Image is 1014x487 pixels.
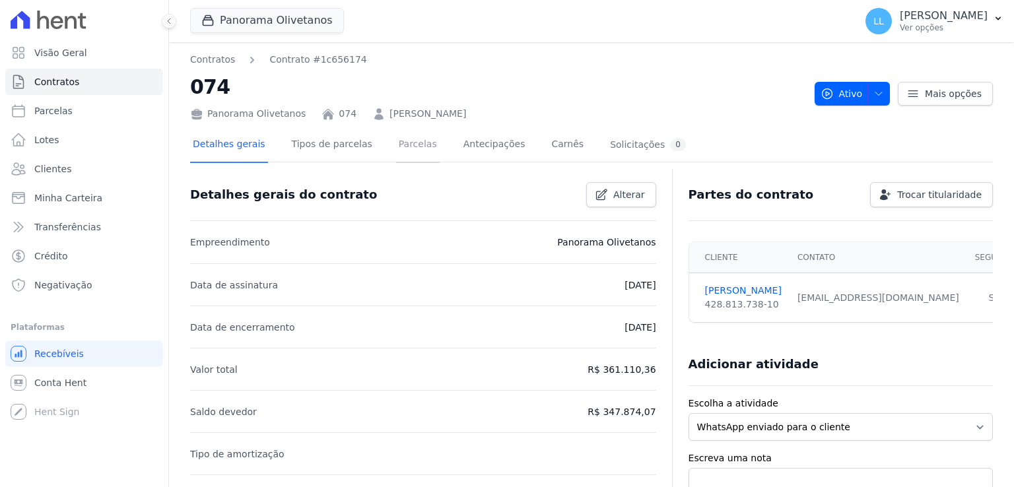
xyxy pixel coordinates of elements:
a: 074 [339,107,356,121]
a: Crédito [5,243,163,269]
div: Solicitações [610,139,686,151]
th: Contato [790,242,967,273]
h3: Partes do contrato [689,187,814,203]
label: Escreva uma nota [689,451,993,465]
span: Recebíveis [34,347,84,360]
h3: Detalhes gerais do contrato [190,187,377,203]
p: Data de assinatura [190,277,278,293]
a: Negativação [5,272,163,298]
p: Valor total [190,362,238,377]
div: 0 [670,139,686,151]
a: Recebíveis [5,341,163,367]
span: Minha Carteira [34,191,102,205]
a: Contrato #1c656174 [269,53,366,67]
a: Antecipações [461,128,528,163]
a: Contratos [190,53,235,67]
a: Mais opções [898,82,993,106]
a: Conta Hent [5,370,163,396]
label: Escolha a atividade [689,397,993,410]
button: Panorama Olivetanos [190,8,344,33]
a: Transferências [5,214,163,240]
a: Parcelas [396,128,440,163]
button: LL [PERSON_NAME] Ver opções [855,3,1014,40]
a: Trocar titularidade [870,182,993,207]
p: Empreendimento [190,234,270,250]
th: Cliente [689,242,790,273]
p: [DATE] [625,319,656,335]
span: Contratos [34,75,79,88]
span: Transferências [34,220,101,234]
div: Panorama Olivetanos [190,107,306,121]
a: Lotes [5,127,163,153]
span: Parcelas [34,104,73,117]
p: R$ 361.110,36 [588,362,656,377]
p: Panorama Olivetanos [557,234,656,250]
span: Trocar titularidade [897,188,982,201]
a: Alterar [586,182,656,207]
a: Clientes [5,156,163,182]
span: Visão Geral [34,46,87,59]
div: [EMAIL_ADDRESS][DOMAIN_NAME] [797,291,959,305]
a: Solicitações0 [607,128,689,163]
p: Data de encerramento [190,319,295,335]
p: Ver opções [900,22,988,33]
span: Conta Hent [34,376,86,389]
h2: 074 [190,72,804,102]
nav: Breadcrumb [190,53,804,67]
div: Plataformas [11,319,158,335]
a: [PERSON_NAME] [705,284,782,298]
p: [PERSON_NAME] [900,9,988,22]
a: Detalhes gerais [190,128,268,163]
span: Lotes [34,133,59,146]
a: Minha Carteira [5,185,163,211]
span: LL [873,16,884,26]
nav: Breadcrumb [190,53,367,67]
a: [PERSON_NAME] [389,107,466,121]
a: Parcelas [5,98,163,124]
a: Contratos [5,69,163,95]
button: Ativo [815,82,891,106]
span: Ativo [821,82,863,106]
a: Visão Geral [5,40,163,66]
p: Saldo devedor [190,404,257,420]
span: Negativação [34,278,92,292]
p: Tipo de amortização [190,446,285,462]
a: Tipos de parcelas [289,128,375,163]
span: Mais opções [925,87,982,100]
span: Clientes [34,162,71,176]
span: Crédito [34,249,68,263]
h3: Adicionar atividade [689,356,819,372]
p: [DATE] [625,277,656,293]
a: Carnês [549,128,586,163]
div: 428.813.738-10 [705,298,782,311]
p: R$ 347.874,07 [588,404,656,420]
span: Alterar [613,188,645,201]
